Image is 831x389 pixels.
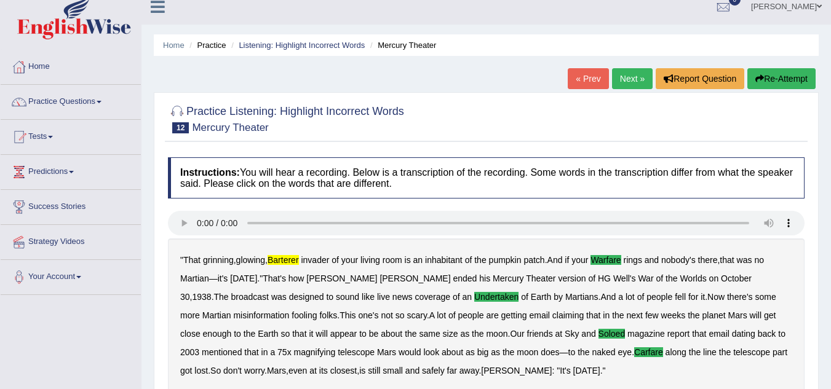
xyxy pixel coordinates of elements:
b: as [466,347,475,357]
a: Next » [612,68,653,89]
b: Mercury [493,273,524,283]
b: of [448,310,456,320]
b: the [666,273,677,283]
b: a [618,292,623,302]
b: if [565,255,569,265]
b: version [558,273,586,283]
b: Sky [565,329,579,339]
button: Re-Attempt [747,68,816,89]
b: that [292,329,306,339]
b: fell [675,292,686,302]
b: got [180,366,192,375]
b: carfare [634,347,663,357]
b: 2003 [180,347,199,357]
b: 30 [180,292,190,302]
b: the [612,310,624,320]
b: It's [560,366,570,375]
b: the [472,329,483,339]
b: weeks [661,310,686,320]
li: Practice [186,39,226,51]
b: to [234,329,241,339]
b: of [521,292,528,302]
b: nobody's [661,255,696,265]
b: safely [422,366,445,375]
b: War [638,273,653,283]
b: enough [203,329,232,339]
b: not [381,310,392,320]
b: fooling [292,310,317,320]
b: appear [330,329,357,339]
b: closest [330,366,357,375]
a: Your Account [1,260,141,291]
b: in [261,347,268,357]
b: rings [624,255,642,265]
b: report [667,329,690,339]
b: same [419,329,440,339]
b: eye [618,347,632,357]
b: Martian [202,310,231,320]
b: along [666,347,686,357]
a: Practice Questions [1,85,141,116]
b: And [600,292,616,302]
b: naked [592,347,616,357]
b: worry [244,366,264,375]
b: small [383,366,403,375]
b: telescope [338,347,375,357]
b: Well's [613,273,636,283]
b: Earth [258,329,278,339]
b: broadcast [231,292,269,302]
b: magnifying [294,347,336,357]
b: at [555,329,563,339]
b: and [645,255,659,265]
b: So [210,366,221,375]
b: still [368,366,380,375]
h2: Practice Listening: Highlight Incorrect Words [168,103,404,133]
b: lot [626,292,635,302]
b: folks [319,310,337,320]
b: to [326,292,333,302]
b: That [183,255,201,265]
b: [PERSON_NAME] [306,273,377,283]
h4: You will hear a recording. Below is a transcription of the recording. Some words in the transcrip... [168,157,805,198]
b: be [369,329,379,339]
b: October [721,273,752,283]
b: that [586,310,600,320]
b: Theater [526,273,555,283]
b: of [453,292,460,302]
b: your [571,255,588,265]
b: Mars [728,310,747,320]
a: « Prev [568,68,608,89]
b: don't [223,366,242,375]
b: Instructions: [180,167,240,178]
b: to [568,347,576,357]
b: so [396,310,405,320]
b: more [180,310,200,320]
b: Martian [180,273,209,283]
b: so [280,329,290,339]
b: close [180,329,201,339]
b: an [413,255,423,265]
b: to [359,329,367,339]
b: that [244,347,258,357]
b: people [646,292,672,302]
b: HG [598,273,611,283]
b: ended [453,273,477,283]
b: of [588,273,595,283]
b: getting [501,310,527,320]
button: Report Question [656,68,744,89]
b: was [271,292,287,302]
b: That's [263,273,286,283]
b: some [755,292,776,302]
b: an [463,292,472,302]
b: barterer [268,255,299,265]
a: Strategy Videos [1,225,141,256]
b: dating [732,329,755,339]
b: Mars [377,347,396,357]
b: moon [486,329,507,339]
a: Tests [1,120,141,151]
b: get [764,310,776,320]
b: that [692,329,706,339]
b: was [737,255,752,265]
b: the [503,347,514,357]
b: at [309,366,317,375]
